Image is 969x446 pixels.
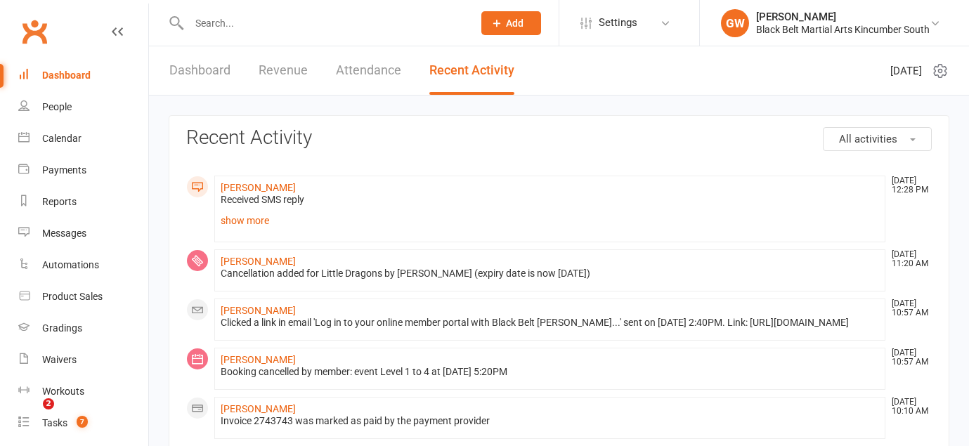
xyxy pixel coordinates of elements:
a: Messages [18,218,148,249]
a: Gradings [18,313,148,344]
div: Messages [42,228,86,239]
a: Workouts [18,376,148,407]
div: Invoice 2743743 was marked as paid by the payment provider [221,415,879,427]
a: [PERSON_NAME] [221,182,296,193]
a: People [18,91,148,123]
time: [DATE] 11:20 AM [885,250,931,268]
a: show more [221,211,879,230]
div: Booking cancelled by member: event Level 1 to 4 at [DATE] 5:20PM [221,366,879,378]
div: Clicked a link in email 'Log in to your online member portal with Black Belt [PERSON_NAME]...' se... [221,317,879,329]
div: Reports [42,196,77,207]
iframe: Intercom live chat [14,398,48,432]
div: People [42,101,72,112]
div: Automations [42,259,99,270]
div: [PERSON_NAME] [756,11,930,23]
time: [DATE] 10:57 AM [885,299,931,317]
a: Clubworx [17,14,52,49]
div: Waivers [42,354,77,365]
a: Dashboard [169,46,230,95]
a: Tasks 7 [18,407,148,439]
span: All activities [839,133,897,145]
div: Cancellation added for Little Dragons by [PERSON_NAME] (expiry date is now [DATE]) [221,268,879,280]
time: [DATE] 10:10 AM [885,398,931,416]
time: [DATE] 12:28 PM [885,176,931,195]
div: Received SMS reply [221,194,879,206]
a: [PERSON_NAME] [221,256,296,267]
span: [DATE] [890,63,922,79]
h3: Recent Activity [186,127,932,149]
a: Dashboard [18,60,148,91]
a: Payments [18,155,148,186]
span: Add [506,18,523,29]
div: Product Sales [42,291,103,302]
span: Settings [599,7,637,39]
time: [DATE] 10:57 AM [885,348,931,367]
a: Automations [18,249,148,281]
div: Calendar [42,133,82,144]
a: Recent Activity [429,46,514,95]
input: Search... [185,13,463,33]
a: Revenue [259,46,308,95]
div: Payments [42,164,86,176]
a: [PERSON_NAME] [221,354,296,365]
div: Black Belt Martial Arts Kincumber South [756,23,930,36]
span: 7 [77,416,88,428]
a: Reports [18,186,148,218]
a: Product Sales [18,281,148,313]
div: Tasks [42,417,67,428]
button: Add [481,11,541,35]
a: Attendance [336,46,401,95]
div: Workouts [42,386,84,397]
a: [PERSON_NAME] [221,305,296,316]
button: All activities [823,127,932,151]
a: Calendar [18,123,148,155]
div: GW [721,9,749,37]
a: [PERSON_NAME] [221,403,296,414]
div: Gradings [42,322,82,334]
div: Dashboard [42,70,91,81]
a: Waivers [18,344,148,376]
span: 2 [43,398,54,409]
